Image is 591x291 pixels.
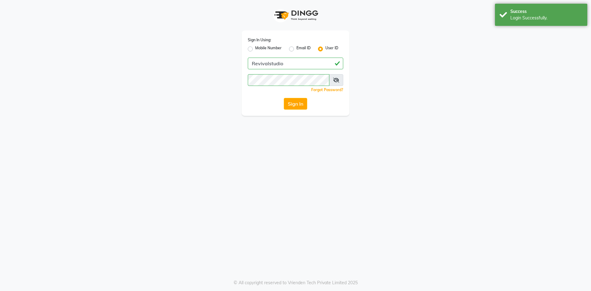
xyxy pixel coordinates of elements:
div: Login Successfully. [510,15,583,21]
img: logo1.svg [271,6,320,24]
label: Email ID [296,45,311,53]
button: Sign In [284,98,307,110]
a: Forgot Password? [311,87,343,92]
label: Mobile Number [255,45,282,53]
input: Username [248,58,343,69]
input: Username [248,74,329,86]
div: Success [510,8,583,15]
label: User ID [325,45,338,53]
label: Sign In Using: [248,37,271,43]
